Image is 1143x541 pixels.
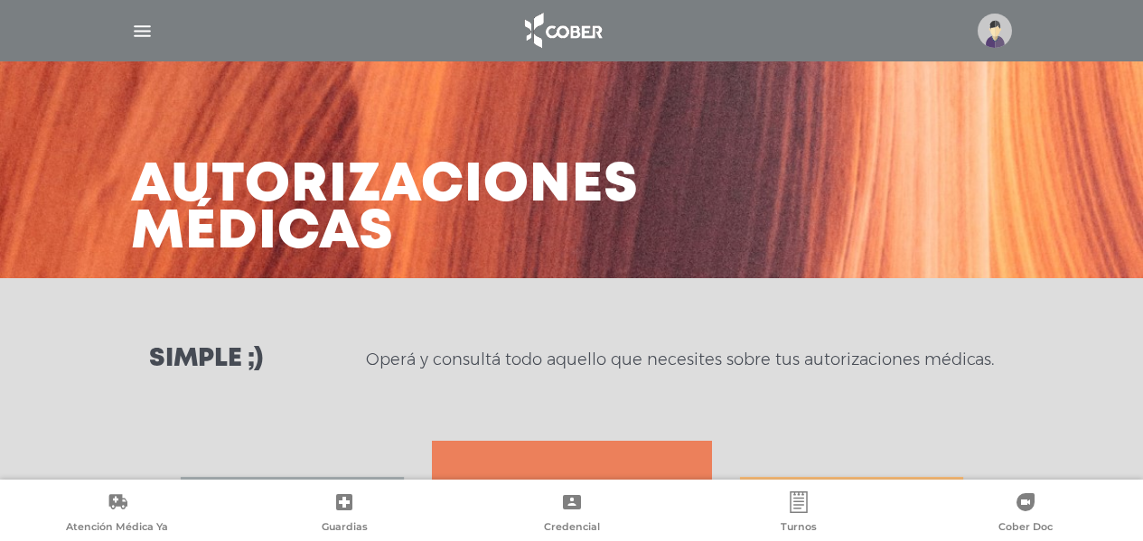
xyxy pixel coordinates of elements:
[515,9,610,52] img: logo_cober_home-white.png
[230,491,457,537] a: Guardias
[913,491,1139,537] a: Cober Doc
[131,163,639,257] h3: Autorizaciones médicas
[685,491,912,537] a: Turnos
[781,520,817,536] span: Turnos
[366,349,994,370] p: Operá y consultá todo aquello que necesites sobre tus autorizaciones médicas.
[322,520,368,536] span: Guardias
[131,20,154,42] img: Cober_menu-lines-white.svg
[4,491,230,537] a: Atención Médica Ya
[458,491,685,537] a: Credencial
[978,14,1012,48] img: profile-placeholder.svg
[998,520,1053,536] span: Cober Doc
[544,520,600,536] span: Credencial
[66,520,168,536] span: Atención Médica Ya
[149,347,263,372] h3: Simple ;)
